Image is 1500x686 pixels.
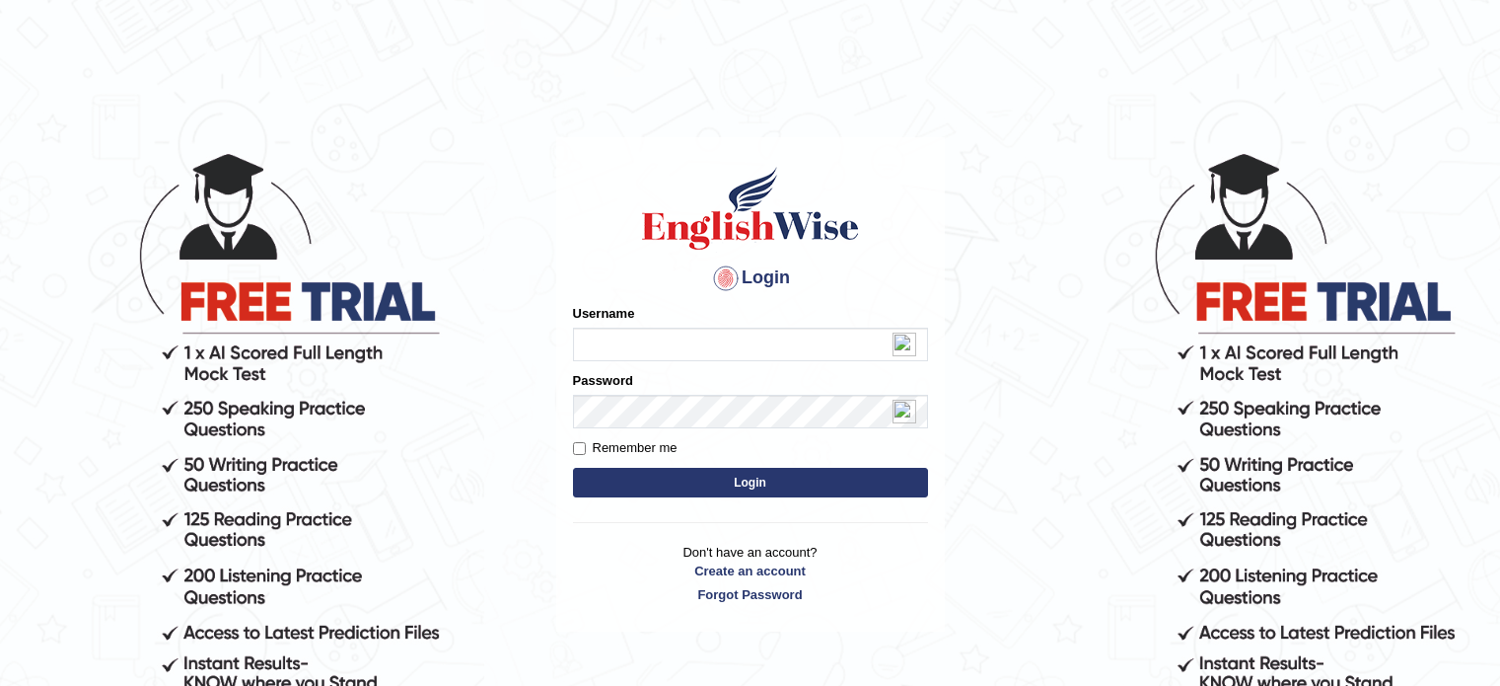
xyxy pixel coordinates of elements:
img: npw-badge-icon-locked.svg [893,400,916,423]
p: Don't have an account? [573,543,928,604]
button: Login [573,468,928,497]
label: Password [573,371,633,390]
a: Forgot Password [573,585,928,604]
h4: Login [573,263,928,294]
input: Remember me [573,442,586,455]
label: Remember me [573,438,678,458]
img: npw-badge-icon-locked.svg [893,333,916,356]
label: Username [573,304,635,323]
img: Logo of English Wise sign in for intelligent practice with AI [638,164,863,253]
a: Create an account [573,562,928,580]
